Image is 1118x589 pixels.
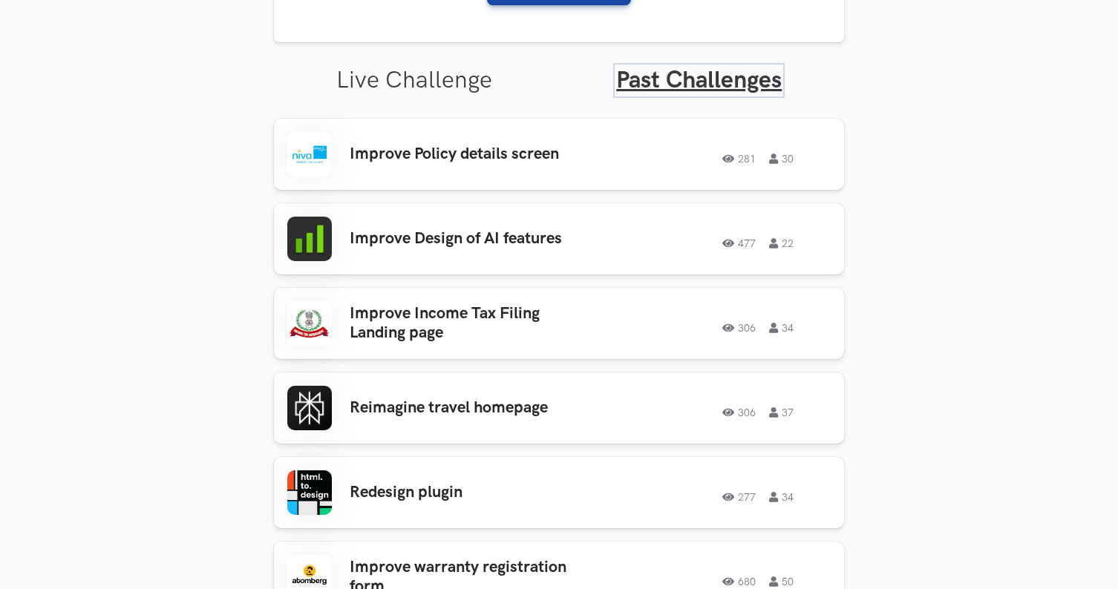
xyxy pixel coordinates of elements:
span: 34 [769,492,794,502]
h3: Improve Income Tax Filing Landing page [350,304,581,343]
a: Improve Policy details screen28130 [274,119,844,190]
a: Reimagine travel homepage30637 [274,372,844,444]
span: 306 [722,323,756,333]
a: Improve Design of AI features47722 [274,203,844,274]
ul: Tabs Interface [274,42,844,95]
a: Past Challenges [616,66,782,95]
a: Live Challenge [336,66,492,95]
span: 277 [722,492,756,502]
span: 477 [722,238,756,249]
span: 34 [769,323,794,333]
a: Redesign plugin27734 [274,457,844,528]
span: 306 [722,407,756,418]
a: Improve Income Tax Filing Landing page30634 [274,288,844,359]
span: 37 [769,407,794,418]
h3: Redesign plugin [350,483,581,502]
span: 30 [769,154,794,164]
span: 680 [722,576,756,587]
h3: Improve Policy details screen [350,145,581,164]
h3: Reimagine travel homepage [350,398,581,418]
h3: Improve Design of AI features [350,229,581,249]
span: 281 [722,154,756,164]
span: 50 [769,576,794,587]
span: 22 [769,238,794,249]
